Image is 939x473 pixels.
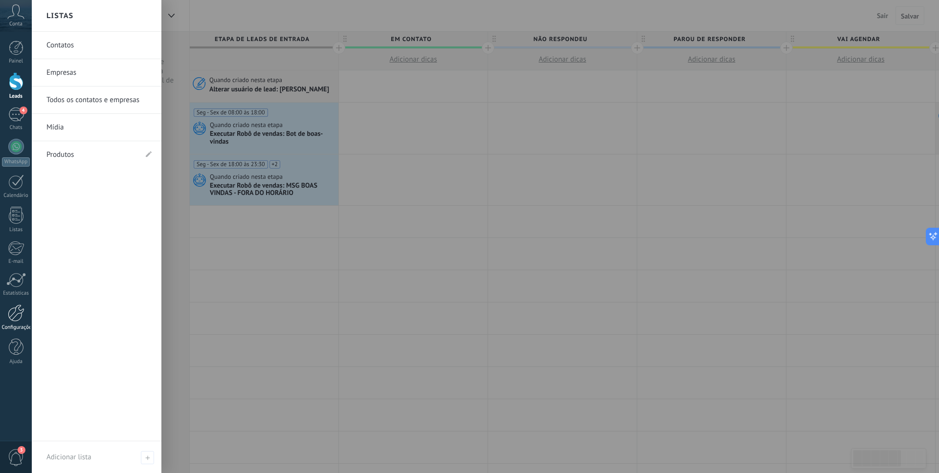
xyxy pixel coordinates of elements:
a: Mídia [46,114,152,141]
span: Conta [9,21,22,27]
div: Calendário [2,193,30,199]
span: 3 [18,446,25,454]
div: Leads [2,93,30,100]
h2: Listas [46,0,73,31]
a: Contatos [46,32,152,59]
span: 4 [20,107,27,114]
div: Listas [2,227,30,233]
div: WhatsApp [2,157,30,167]
div: Estatísticas [2,290,30,297]
a: Todos os contatos e empresas [46,86,152,114]
div: E-mail [2,258,30,265]
div: Painel [2,58,30,64]
div: Ajuda [2,359,30,365]
div: Configurações [2,324,30,331]
a: Produtos [46,141,137,169]
a: Empresas [46,59,152,86]
span: Adicionar lista [141,451,154,464]
div: Chats [2,125,30,131]
span: Adicionar lista [46,452,91,462]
